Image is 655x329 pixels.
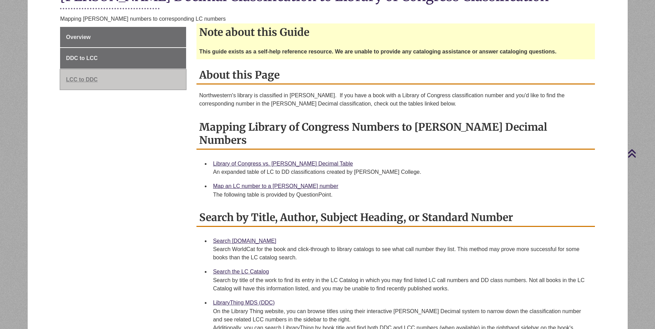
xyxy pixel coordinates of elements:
div: Search WorldCat for the book and click-through to library catalogs to see what call number they l... [213,245,589,262]
a: Overview [60,27,186,48]
h2: Mapping Library of Congress Numbers to [PERSON_NAME] Decimal Numbers [196,118,595,150]
strong: This guide exists as a self-help reference resource. We are unable to provide any cataloging assi... [199,49,557,54]
div: Search by title of the work to find its entry in the LC Catalog in which you may find listed LC c... [213,276,589,293]
span: DDC to LCC [66,55,98,61]
a: Map an LC number to a [PERSON_NAME] number [213,183,338,189]
span: Overview [66,34,90,40]
a: Search [DOMAIN_NAME] [213,238,276,244]
div: Guide Page Menu [60,27,186,90]
span: LCC to DDC [66,77,98,82]
div: An expanded table of LC to DD classifications created by [PERSON_NAME] College. [213,168,589,176]
h2: Search by Title, Author, Subject Heading, or Standard Number [196,209,595,227]
a: Back to Top [627,149,653,158]
span: Mapping [PERSON_NAME] numbers to corresponding LC numbers [60,16,225,22]
a: LCC to DDC [60,69,186,90]
p: Northwestern's library is classified in [PERSON_NAME]. If you have a book with a Library of Congr... [199,91,592,108]
a: Library of Congress vs. [PERSON_NAME] Decimal Table [213,161,353,167]
h2: Note about this Guide [196,23,595,41]
a: DDC to LCC [60,48,186,69]
h2: About this Page [196,66,595,84]
a: LibraryThing MDS (DDC) [213,300,275,306]
a: Search the LC Catalog [213,269,269,275]
div: The following table is provided by QuestionPoint. [213,191,589,199]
